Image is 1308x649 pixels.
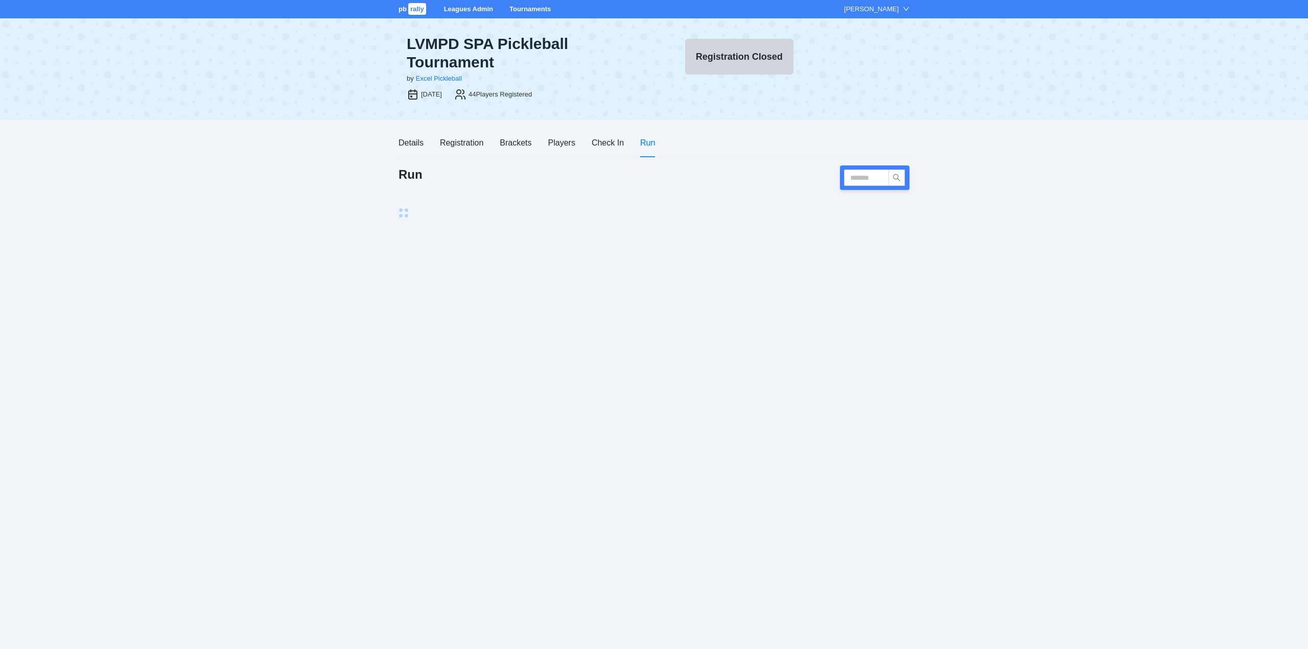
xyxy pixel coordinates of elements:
span: search [889,174,904,182]
a: Tournaments [509,5,551,13]
span: rally [408,3,426,15]
div: Brackets [500,136,531,149]
a: pbrally [399,5,428,13]
div: [PERSON_NAME] [844,4,899,14]
span: pb [399,5,407,13]
div: [DATE] [421,89,442,100]
div: Players [548,136,575,149]
div: by [407,74,414,84]
div: Registration [440,136,483,149]
div: LVMPD SPA Pickleball Tournament [407,35,646,71]
button: Registration Closed [685,39,793,75]
div: Run [640,136,655,149]
div: Check In [592,136,624,149]
h1: Run [399,166,423,183]
span: down [903,6,909,12]
div: Details [399,136,424,149]
button: search [889,170,905,186]
a: Leagues Admin [444,5,493,13]
div: 44 Players Registered [469,89,532,100]
a: Excel Pickleball [416,75,462,82]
